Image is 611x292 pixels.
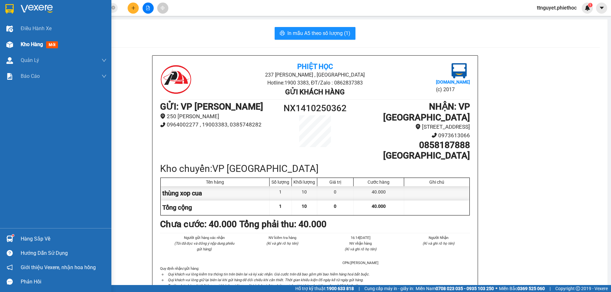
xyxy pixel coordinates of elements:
img: warehouse-icon [6,57,13,64]
span: environment [160,113,165,119]
span: aim [160,6,165,10]
button: file-add [143,3,154,14]
li: Người gửi hàng xác nhận [173,235,236,241]
img: logo.jpg [452,63,467,78]
button: printerIn mẫu A5 theo số lượng (1) [275,27,355,40]
i: Quý khách vui lòng giữ lại biên lai khi gửi hàng để đối chiếu khi cần thiết. Thời gian khiếu kiện... [168,278,363,282]
i: (Kí và ghi rõ họ tên) [345,247,376,251]
h1: [GEOGRAPHIC_DATA] [354,150,470,161]
div: Khối lượng [293,180,315,185]
strong: 0369 525 060 [517,286,545,291]
img: warehouse-icon [6,235,13,242]
li: NV nhận hàng [329,241,392,246]
span: mới [46,41,58,48]
img: solution-icon [6,73,13,80]
img: logo-vxr [5,4,14,14]
div: Phản hồi [21,277,107,287]
span: close-circle [111,5,115,11]
span: Hỗ trợ kỹ thuật: [295,285,354,292]
button: caret-down [596,3,607,14]
li: 16:14[DATE] [329,235,392,241]
div: 40.000 [354,186,404,200]
li: (c) 2017 [436,85,470,93]
h1: NX1410250362 [276,101,354,115]
span: caret-down [599,5,605,11]
span: down [102,58,107,63]
sup: 1 [588,3,593,7]
span: Giới thiệu Vexere, nhận hoa hồng [21,263,96,271]
span: file-add [146,6,150,10]
span: In mẫu A5 theo số lượng (1) [287,29,350,37]
span: Báo cáo [21,72,40,80]
span: message [7,279,13,285]
span: 1 [279,204,282,209]
div: Giá trị [319,180,352,185]
i: (Tôi đã đọc và đồng ý nộp dung phiếu gửi hàng) [174,241,234,251]
img: logo.jpg [160,63,192,95]
div: Hàng sắp về [21,234,107,244]
h1: 0858187888 [354,140,470,151]
b: Gửi khách hàng [285,88,345,96]
div: Ghi chú [406,180,468,185]
li: NV kiểm tra hàng [251,235,314,241]
li: [STREET_ADDRESS] [354,123,470,131]
span: Điều hành xe [21,24,52,32]
span: Miền Nam [416,285,494,292]
strong: 0708 023 035 - 0935 103 250 [436,286,494,291]
span: close-circle [111,6,115,10]
span: 10 [302,204,307,209]
span: | [550,285,551,292]
img: warehouse-icon [6,25,13,32]
b: Tổng phải thu: 40.000 [239,219,327,229]
span: ⚪️ [495,287,497,290]
li: 250 [PERSON_NAME] [160,112,276,121]
div: Cước hàng [355,180,402,185]
b: Phiệt Học [297,63,333,71]
div: 0 [317,186,354,200]
span: 1 [589,3,591,7]
span: Kho hàng [21,41,43,47]
li: 0973613066 [354,131,470,140]
button: aim [157,3,168,14]
img: warehouse-icon [6,41,13,48]
div: 1 [270,186,292,200]
span: 0 [334,204,336,209]
button: plus [128,3,139,14]
div: Số lượng [271,180,290,185]
b: NHẬN : VP [GEOGRAPHIC_DATA] [383,101,470,123]
span: ttnguyet.phiethoc [532,4,582,12]
b: Chưa cước : 40.000 [160,219,237,229]
b: GỬI : VP [PERSON_NAME] [160,101,263,112]
img: icon-new-feature [585,5,590,11]
span: Quản Lý [21,56,39,64]
div: 10 [292,186,317,200]
span: question-circle [7,250,13,256]
span: phone [432,132,437,138]
span: Tổng cộng [162,204,192,211]
span: down [102,74,107,79]
span: | [359,285,360,292]
span: environment [415,124,421,129]
span: phone [160,122,165,127]
i: Trường hợp hàng bị thất lạc, quý khách vui lòng xuất trình hoá đơn chứng minh giá trị hàng hoá là... [168,283,362,288]
li: CPN.[PERSON_NAME] [329,260,392,266]
div: Hướng dẫn sử dụng [21,248,107,258]
span: Cung cấp máy in - giấy in: [364,285,414,292]
sup: 1 [12,234,14,236]
strong: 1900 633 818 [327,286,354,291]
span: copyright [576,286,580,291]
b: [DOMAIN_NAME] [436,79,470,85]
i: Quý khách vui lòng kiểm tra thông tin trên biên lai và ký xác nhận. Giá cước trên đã bao gồm phí ... [168,272,369,276]
div: Kho chuyển: VP [GEOGRAPHIC_DATA] [160,161,470,176]
li: Hotline: 1900 3383, ĐT/Zalo : 0862837383 [212,79,418,87]
div: Tên hàng [162,180,268,185]
span: 40.000 [372,204,386,209]
li: Người Nhận [407,235,470,241]
span: notification [7,264,13,270]
i: (Kí và ghi rõ họ tên) [266,241,298,246]
i: (Kí và ghi rõ họ tên) [423,241,454,246]
li: 0964002277 , 19003383, 0385748282 [160,120,276,129]
span: printer [280,31,285,37]
span: plus [131,6,136,10]
div: thùng xop cua [161,186,270,200]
